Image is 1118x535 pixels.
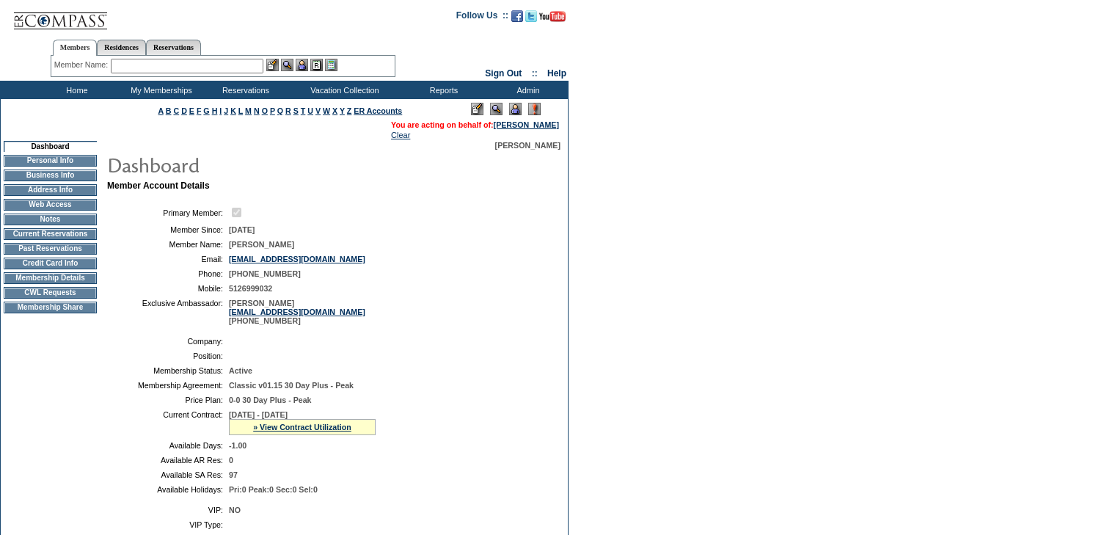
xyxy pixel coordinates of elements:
[53,40,98,56] a: Members
[471,103,483,115] img: Edit Mode
[400,81,484,99] td: Reports
[4,302,97,313] td: Membership Share
[281,59,293,71] img: View
[296,59,308,71] img: Impersonate
[229,381,354,390] span: Classic v01.15 30 Day Plus - Peak
[323,106,330,115] a: W
[270,106,275,115] a: P
[347,106,352,115] a: Z
[113,299,223,325] td: Exclusive Ambassador:
[113,456,223,465] td: Available AR Res:
[354,106,402,115] a: ER Accounts
[113,366,223,375] td: Membership Status:
[113,520,223,529] td: VIP Type:
[113,205,223,219] td: Primary Member:
[456,9,508,26] td: Follow Us ::
[54,59,111,71] div: Member Name:
[307,106,313,115] a: U
[229,396,312,404] span: 0-0 30 Day Plus - Peak
[4,155,97,167] td: Personal Info
[539,11,566,22] img: Subscribe to our YouTube Channel
[212,106,218,115] a: H
[391,120,559,129] span: You are acting on behalf of:
[525,10,537,22] img: Follow us on Twitter
[33,81,117,99] td: Home
[485,68,522,79] a: Sign Out
[528,103,541,115] img: Log Concern/Member Elevation
[189,106,194,115] a: E
[117,81,202,99] td: My Memberships
[224,106,228,115] a: J
[4,228,97,240] td: Current Reservations
[511,10,523,22] img: Become our fan on Facebook
[113,381,223,390] td: Membership Agreement:
[254,106,260,115] a: N
[113,441,223,450] td: Available Days:
[113,352,223,360] td: Position:
[229,441,246,450] span: -1.00
[4,287,97,299] td: CWL Requests
[301,106,306,115] a: T
[113,284,223,293] td: Mobile:
[266,59,279,71] img: b_edit.gif
[484,81,569,99] td: Admin
[310,59,323,71] img: Reservations
[391,131,410,139] a: Clear
[539,15,566,23] a: Subscribe to our YouTube Channel
[146,40,201,55] a: Reservations
[97,40,146,55] a: Residences
[293,106,299,115] a: S
[532,68,538,79] span: ::
[286,81,400,99] td: Vacation Collection
[181,106,187,115] a: D
[113,337,223,346] td: Company:
[340,106,345,115] a: Y
[229,269,301,278] span: [PHONE_NUMBER]
[495,141,560,150] span: [PERSON_NAME]
[229,240,294,249] span: [PERSON_NAME]
[229,284,272,293] span: 5126999032
[230,106,236,115] a: K
[332,106,337,115] a: X
[113,225,223,234] td: Member Since:
[490,103,503,115] img: View Mode
[219,106,222,115] a: I
[238,106,243,115] a: L
[229,456,233,465] span: 0
[113,470,223,479] td: Available SA Res:
[229,307,365,316] a: [EMAIL_ADDRESS][DOMAIN_NAME]
[245,106,252,115] a: M
[547,68,566,79] a: Help
[197,106,202,115] a: F
[511,15,523,23] a: Become our fan on Facebook
[173,106,179,115] a: C
[229,255,365,263] a: [EMAIL_ADDRESS][DOMAIN_NAME]
[285,106,291,115] a: R
[229,366,252,375] span: Active
[229,485,318,494] span: Pri:0 Peak:0 Sec:0 Sel:0
[229,410,288,419] span: [DATE] - [DATE]
[229,470,238,479] span: 97
[4,141,97,152] td: Dashboard
[277,106,283,115] a: Q
[4,258,97,269] td: Credit Card Info
[113,396,223,404] td: Price Plan:
[113,485,223,494] td: Available Holidays:
[113,410,223,435] td: Current Contract:
[494,120,559,129] a: [PERSON_NAME]
[4,199,97,211] td: Web Access
[203,106,209,115] a: G
[107,181,210,191] b: Member Account Details
[4,214,97,225] td: Notes
[4,272,97,284] td: Membership Details
[4,170,97,181] td: Business Info
[113,240,223,249] td: Member Name:
[262,106,268,115] a: O
[106,150,400,179] img: pgTtlDashboard.gif
[525,15,537,23] a: Follow us on Twitter
[229,299,365,325] span: [PERSON_NAME] [PHONE_NUMBER]
[253,423,351,432] a: » View Contract Utilization
[202,81,286,99] td: Reservations
[113,506,223,514] td: VIP:
[229,225,255,234] span: [DATE]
